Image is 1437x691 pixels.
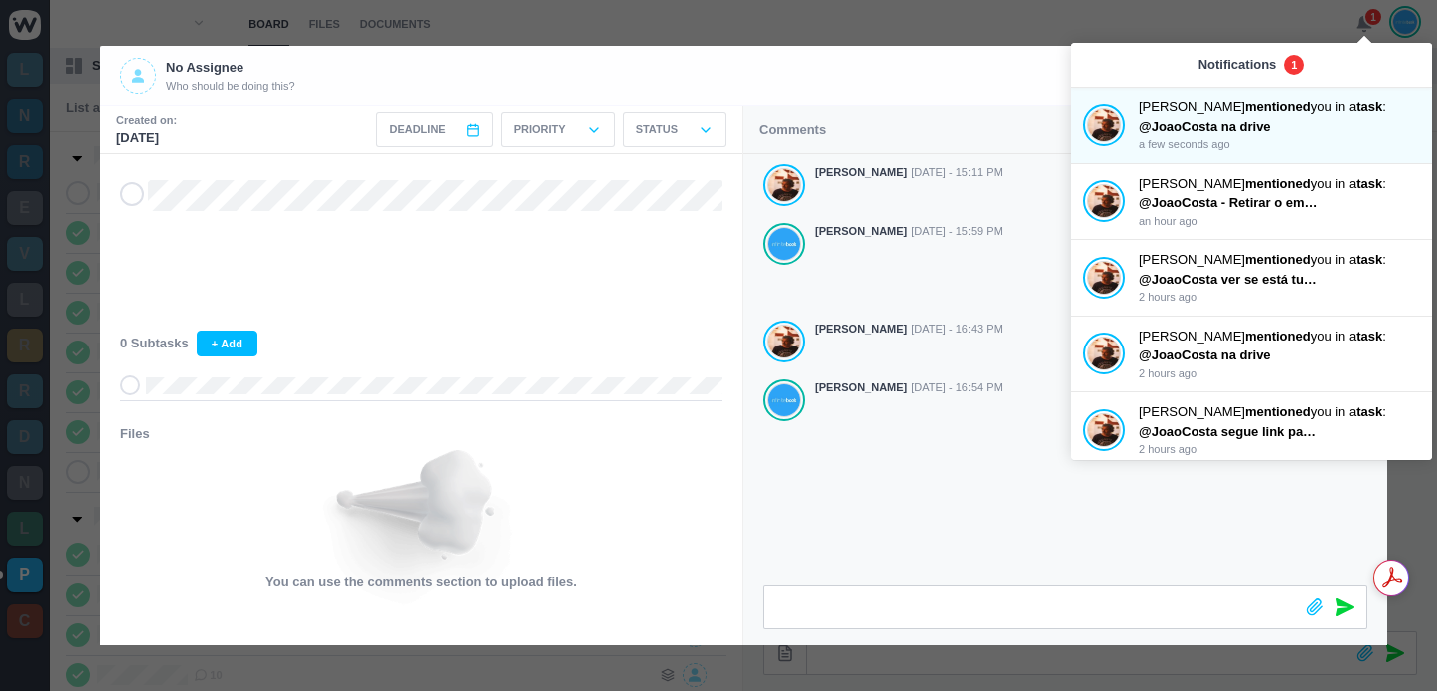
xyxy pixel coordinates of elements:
[1139,327,1420,346] p: [PERSON_NAME] you in a :
[636,121,678,138] p: Status
[1088,261,1120,295] img: Antonio Lopes
[1356,404,1382,419] strong: task
[166,78,295,95] span: Who should be doing this?
[1088,108,1120,142] img: Antonio Lopes
[1139,441,1420,458] p: 2 hours ago
[1139,97,1420,117] p: [PERSON_NAME] you in a :
[116,112,177,129] small: Created on:
[1198,55,1277,75] p: Notifications
[1139,136,1420,153] p: a few seconds ago
[759,120,826,140] p: Comments
[1139,174,1420,194] p: [PERSON_NAME] you in a :
[1139,250,1420,270] p: [PERSON_NAME] you in a :
[1083,402,1420,458] a: Antonio Lopes [PERSON_NAME]mentionedyou in atask: @JoaoCosta segue link para os ficheiros editáve...
[1083,250,1420,306] a: Antonio Lopes [PERSON_NAME]mentionedyou in atask: @JoaoCosta ver se está tudo bem e completar art...
[1245,329,1311,344] strong: mentioned
[1083,327,1420,382] a: Antonio Lopes [PERSON_NAME]mentionedyou in atask: @JoaoCosta na drive 2 hours ago
[1139,213,1420,230] p: an hour ago
[1356,252,1382,267] strong: task
[1245,176,1311,191] strong: mentioned
[1088,337,1120,370] img: Antonio Lopes
[1356,329,1382,344] strong: task
[1356,99,1382,114] strong: task
[1139,347,1271,362] span: @JoaoCosta na drive
[1139,119,1271,134] span: @JoaoCosta na drive
[1245,252,1311,267] strong: mentioned
[1083,174,1420,230] a: Antonio Lopes [PERSON_NAME]mentionedyou in atask: @JoaoCosta - Retirar o email geral ([EMAIL_ADDR...
[1356,176,1382,191] strong: task
[116,128,177,148] p: [DATE]
[1139,365,1420,382] p: 2 hours ago
[389,121,445,138] span: Deadline
[1245,99,1311,114] strong: mentioned
[1088,413,1120,447] img: Antonio Lopes
[1088,184,1120,218] img: Antonio Lopes
[1284,55,1304,75] span: 1
[1245,404,1311,419] strong: mentioned
[514,121,566,138] p: Priority
[1083,97,1420,153] a: Antonio Lopes [PERSON_NAME]mentionedyou in atask: @JoaoCosta na drive a few seconds ago
[1139,402,1420,422] p: [PERSON_NAME] you in a :
[166,58,295,78] p: No Assignee
[1139,289,1420,306] p: 2 hours ago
